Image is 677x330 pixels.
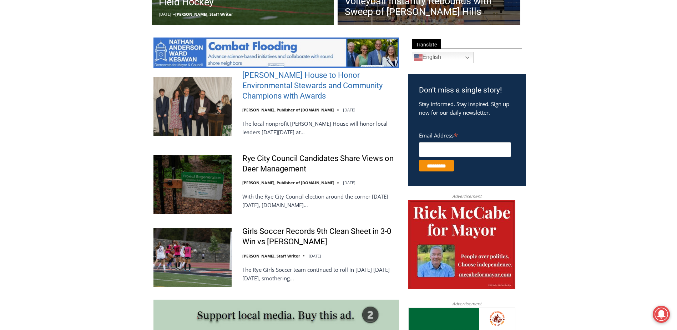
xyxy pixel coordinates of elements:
[75,60,78,67] div: 1
[412,52,474,63] a: English
[242,107,334,112] a: [PERSON_NAME], Publisher of [DOMAIN_NAME]
[343,180,355,185] time: [DATE]
[0,0,71,71] img: s_800_29ca6ca9-f6cc-433c-a631-14f6620ca39b.jpeg
[242,265,399,282] p: The Rye Girls Soccer team continued to roll in [DATE] [DATE][DATE], smothering…
[343,107,355,112] time: [DATE]
[445,300,489,307] span: Advertisement
[414,53,423,62] img: en
[242,70,399,101] a: [PERSON_NAME] House to Honor Environmental Stewards and Community Champions with Awards
[6,72,95,88] h4: [PERSON_NAME] Read Sanctuary Fall Fest: [DATE]
[419,100,515,117] p: Stay informed. Stay inspired. Sign up now for our daily newsletter.
[153,228,232,286] img: Girls Soccer Records 9th Clean Sheet in 3-0 Win vs Harrison
[419,85,515,96] h3: Don’t miss a single story!
[309,253,321,259] time: [DATE]
[419,128,511,141] label: Email Address
[80,60,82,67] div: /
[180,0,337,69] div: "At the 10am stand-up meeting, each intern gets a chance to take [PERSON_NAME] and the other inte...
[153,155,232,214] img: Rye City Council Candidates Share Views on Deer Management
[0,71,107,89] a: [PERSON_NAME] Read Sanctuary Fall Fest: [DATE]
[84,60,87,67] div: 6
[242,180,334,185] a: [PERSON_NAME], Publisher of [DOMAIN_NAME]
[153,300,399,330] img: support local media, buy this ad
[159,11,171,17] time: [DATE]
[242,253,300,259] a: [PERSON_NAME], Staff Writer
[412,39,441,49] span: Translate
[75,21,103,59] div: Co-sponsored by Westchester County Parks
[242,119,399,136] p: The local nonprofit [PERSON_NAME] House will honor local leaders [DATE][DATE] at…
[445,193,489,200] span: Advertisement
[153,77,232,136] img: Wainwright House to Honor Environmental Stewards and Community Champions with Awards
[173,11,175,17] span: –
[187,71,331,87] span: Intern @ [DOMAIN_NAME]
[242,192,399,209] p: With the Rye City Council election around the corner [DATE][DATE], [DOMAIN_NAME]…
[175,11,233,17] a: [PERSON_NAME], Staff Writer
[408,200,515,289] img: McCabe for Mayor
[242,154,399,174] a: Rye City Council Candidates Share Views on Deer Management
[172,69,346,89] a: Intern @ [DOMAIN_NAME]
[242,226,399,247] a: Girls Soccer Records 9th Clean Sheet in 3-0 Win vs [PERSON_NAME]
